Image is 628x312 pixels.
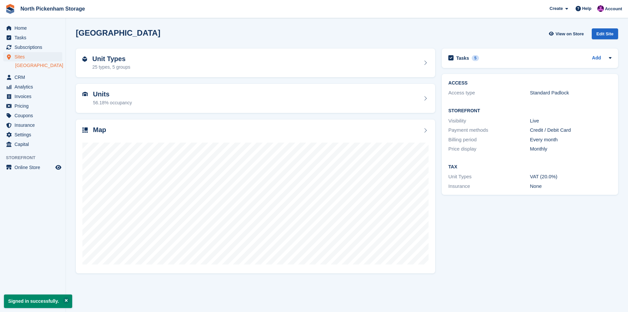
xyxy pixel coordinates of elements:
img: map-icn-33ee37083ee616e46c38cad1a60f524a97daa1e2b2c8c0bc3eb3415660979fc1.svg [82,127,88,133]
a: menu [3,121,62,130]
span: Tasks [15,33,54,42]
div: Live [530,117,612,125]
a: menu [3,130,62,139]
span: Home [15,23,54,33]
span: View on Store [555,31,584,37]
span: Subscriptions [15,43,54,52]
span: Create [550,5,563,12]
div: VAT (20.0%) [530,173,612,181]
a: Edit Site [592,28,618,42]
div: 25 types, 5 groups [92,64,130,71]
a: menu [3,163,62,172]
a: menu [3,43,62,52]
a: Map [76,120,435,274]
a: menu [3,140,62,149]
span: Invoices [15,92,54,101]
div: Price display [448,145,530,153]
div: Visibility [448,117,530,125]
a: Add [592,54,601,62]
img: unit-type-icn-2b2737a686de81e16bb02015468b77c625bbabd49415b5ef34ead5e3b44a266d.svg [82,56,87,62]
p: Signed in successfully. [4,295,72,308]
h2: Unit Types [92,55,130,63]
div: Access type [448,89,530,97]
span: Pricing [15,101,54,111]
span: Storefront [6,155,66,161]
div: Unit Types [448,173,530,181]
a: menu [3,82,62,91]
a: Preview store [54,163,62,171]
h2: ACCESS [448,81,612,86]
div: Edit Site [592,28,618,39]
span: Online Store [15,163,54,172]
div: Standard Padlock [530,89,612,97]
div: 5 [472,55,479,61]
a: menu [3,52,62,61]
img: James Gulliver [597,5,604,12]
a: [GEOGRAPHIC_DATA] [15,62,62,69]
span: CRM [15,73,54,82]
a: menu [3,73,62,82]
h2: Map [93,126,106,134]
h2: Tasks [456,55,469,61]
span: Account [605,6,622,12]
h2: Storefront [448,108,612,114]
a: North Pickenham Storage [18,3,88,14]
div: Payment methods [448,126,530,134]
a: menu [3,111,62,120]
div: Billing period [448,136,530,144]
div: Monthly [530,145,612,153]
a: menu [3,101,62,111]
h2: Units [93,90,132,98]
span: Capital [15,140,54,149]
div: 56.18% occupancy [93,99,132,106]
span: Help [582,5,591,12]
img: unit-icn-7be61d7bf1b0ce9d3e12c5938cc71ed9869f7b940bace4675aadf7bd6d80202e.svg [82,92,88,96]
img: stora-icon-8386f47178a22dfd0bd8f6a31ec36ba5ce8667c1dd55bd0f319d3a0aa187defe.svg [5,4,15,14]
a: Units 56.18% occupancy [76,84,435,113]
div: Every month [530,136,612,144]
h2: [GEOGRAPHIC_DATA] [76,28,160,37]
span: Insurance [15,121,54,130]
a: menu [3,92,62,101]
div: None [530,183,612,190]
span: Analytics [15,82,54,91]
span: Coupons [15,111,54,120]
span: Sites [15,52,54,61]
a: menu [3,33,62,42]
h2: Tax [448,164,612,170]
div: Credit / Debit Card [530,126,612,134]
a: View on Store [548,28,586,39]
div: Insurance [448,183,530,190]
a: menu [3,23,62,33]
span: Settings [15,130,54,139]
a: Unit Types 25 types, 5 groups [76,49,435,78]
